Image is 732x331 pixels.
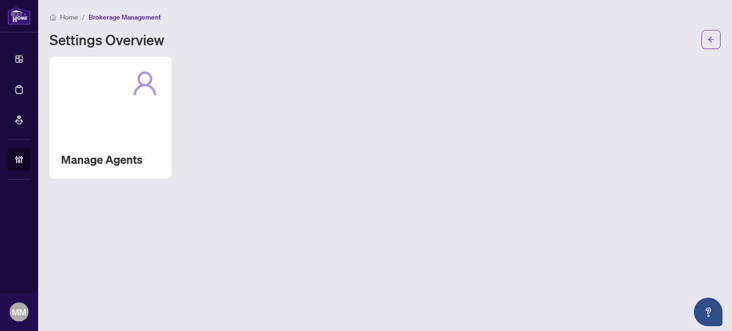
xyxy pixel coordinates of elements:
img: logo [8,7,30,25]
li: / [82,11,85,22]
span: Home [60,13,78,21]
h1: Settings Overview [50,32,164,47]
h2: Manage Agents [61,152,160,167]
span: arrow-left [708,36,714,43]
span: home [50,14,56,20]
span: Brokerage Management [89,13,161,21]
button: Open asap [694,298,722,326]
span: MM [12,305,26,319]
